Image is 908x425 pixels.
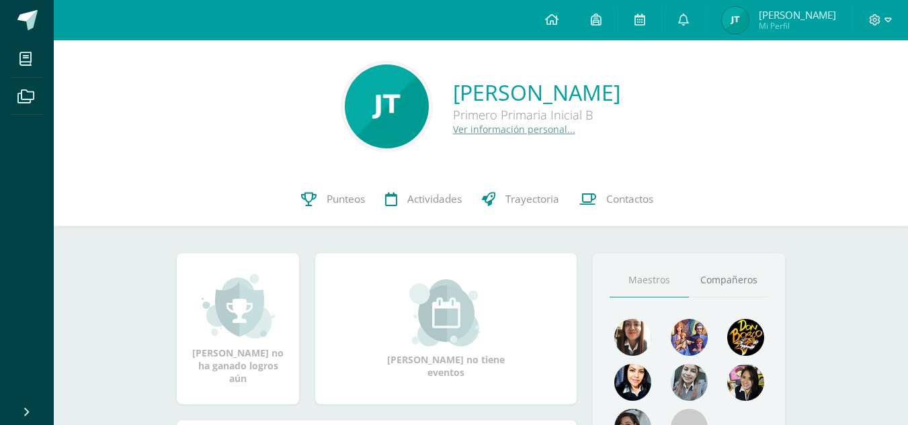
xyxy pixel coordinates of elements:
img: 21fc5b5d05e20a92fef21766c8c434e9.png [722,7,749,34]
img: event_small.png [409,279,483,346]
span: Actividades [407,192,462,206]
img: 88256b496371d55dc06d1c3f8a5004f4.png [671,319,708,356]
img: 6b4626f495e3e032a8b68ad293dcee80.png [614,319,651,356]
a: [PERSON_NAME] [453,78,620,107]
a: Actividades [375,173,472,226]
span: Contactos [606,192,653,206]
div: Primero Primaria Inicial B [453,107,620,123]
a: Ver información personal... [453,123,575,136]
a: Trayectoria [472,173,569,226]
span: [PERSON_NAME] [759,8,836,21]
a: Compañeros [689,263,768,297]
span: Trayectoria [505,192,559,206]
img: achievement_small.png [202,273,275,340]
a: Contactos [569,173,663,226]
a: Maestros [610,263,689,297]
img: a9e99ac3eaf35f1938eeb75861af2d20.png [614,364,651,401]
img: ddcb7e3f3dd5693f9a3e043a79a89297.png [727,364,764,401]
div: [PERSON_NAME] no ha ganado logros aún [190,273,286,385]
div: [PERSON_NAME] no tiene eventos [379,279,513,379]
span: Punteos [327,192,365,206]
img: 45bd7986b8947ad7e5894cbc9b781108.png [671,364,708,401]
img: 29fc2a48271e3f3676cb2cb292ff2552.png [727,319,764,356]
img: 2d326e36765519415b9cdbc277af6f15.png [345,64,429,148]
span: Mi Perfil [759,20,836,32]
a: Punteos [291,173,375,226]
